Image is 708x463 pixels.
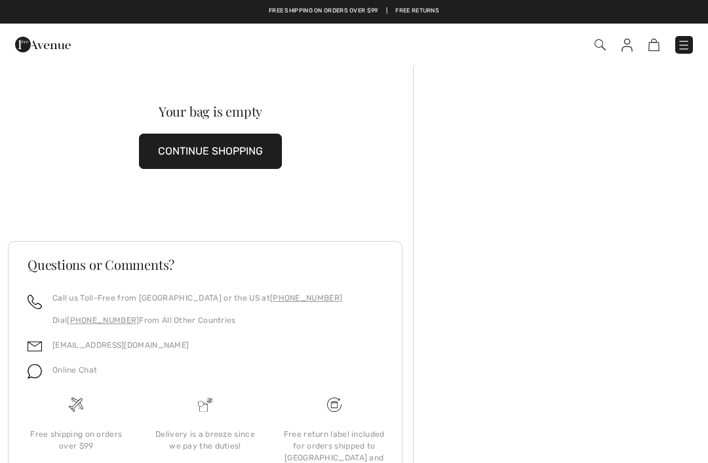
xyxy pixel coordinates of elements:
[52,341,189,350] a: [EMAIL_ADDRESS][DOMAIN_NAME]
[28,364,42,379] img: chat
[28,258,383,271] h3: Questions or Comments?
[52,292,342,304] p: Call us Toll-Free from [GEOGRAPHIC_DATA] or the US at
[28,339,42,354] img: email
[139,134,282,169] button: CONTINUE SHOPPING
[269,7,378,16] a: Free shipping on orders over $99
[15,37,71,50] a: 1ère Avenue
[386,7,387,16] span: |
[28,295,42,309] img: call
[52,365,97,375] span: Online Chat
[648,39,659,51] img: Shopping Bag
[67,316,139,325] a: [PHONE_NUMBER]
[151,428,260,452] div: Delivery is a breeze since we pay the duties!
[198,398,212,412] img: Delivery is a breeze since we pay the duties!
[28,105,393,118] div: Your bag is empty
[22,428,130,452] div: Free shipping on orders over $99
[621,39,633,52] img: My Info
[52,314,342,326] p: Dial From All Other Countries
[677,39,690,52] img: Menu
[15,31,71,58] img: 1ère Avenue
[270,293,342,303] a: [PHONE_NUMBER]
[395,7,439,16] a: Free Returns
[595,39,606,50] img: Search
[69,398,83,412] img: Free shipping on orders over $99
[327,398,342,412] img: Free shipping on orders over $99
